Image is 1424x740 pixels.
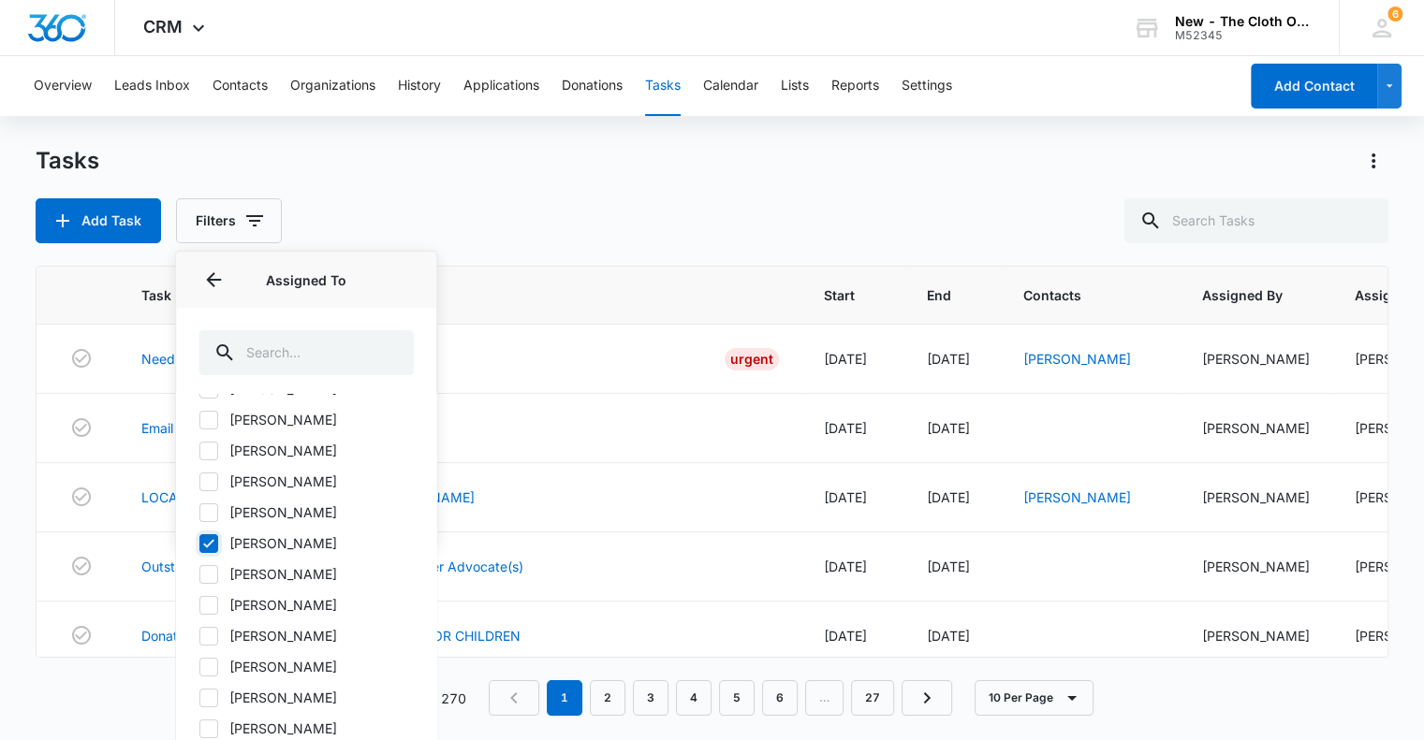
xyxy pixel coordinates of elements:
button: Filters [176,198,282,243]
label: [PERSON_NAME] [198,595,414,615]
button: Overview [34,56,92,116]
span: [DATE] [927,420,970,436]
button: Applications [463,56,539,116]
h1: Tasks [36,147,99,175]
button: Contacts [213,56,268,116]
div: [PERSON_NAME] [1202,418,1310,438]
span: [DATE] [824,628,867,644]
label: [PERSON_NAME] [198,718,414,738]
label: [PERSON_NAME] [198,472,414,491]
div: [PERSON_NAME] [1202,487,1310,507]
button: Tasks [645,56,681,116]
span: 6 [1387,7,1402,22]
button: History [398,56,441,116]
span: [DATE] [824,559,867,574]
a: Need info added to CRM - A Rose (see details) [141,349,433,369]
label: [PERSON_NAME] [198,441,414,460]
span: Start [824,285,855,305]
nav: Pagination [489,680,952,716]
a: [PERSON_NAME] [1023,489,1131,505]
a: Page 27 [851,680,894,716]
a: Page 6 [762,680,798,716]
div: notifications count [1387,7,1402,22]
div: [PERSON_NAME] [1202,626,1310,646]
span: Assigned By [1202,285,1283,305]
a: Page 3 [633,680,668,716]
em: 1 [547,680,582,716]
span: [DATE] [824,420,867,436]
label: [PERSON_NAME] [198,533,414,553]
label: [PERSON_NAME] [198,657,414,676]
a: LOCAL Diaper Return (No Swap) for [PERSON_NAME] [141,487,475,507]
a: Donation and Receipt Request for BLUESKIES FOR CHILDREN [141,626,521,646]
span: [DATE] [927,351,970,367]
span: [DATE] [824,489,867,505]
label: [PERSON_NAME] [198,410,414,429]
a: Email Spanish version of Tear Off Flyer [141,418,376,438]
a: Next Page [902,680,952,716]
button: 10 Per Page [975,680,1094,716]
span: [DATE] [927,559,970,574]
span: Task [141,285,752,305]
div: Urgent [725,348,779,370]
div: [PERSON_NAME] [1202,349,1310,369]
button: Organizations [290,56,375,116]
button: Calendar [703,56,758,116]
span: [DATE] [824,351,867,367]
input: Search... [198,330,414,375]
label: [PERSON_NAME] [198,502,414,522]
button: Actions [1358,146,1388,176]
a: Page 4 [676,680,712,716]
button: Settings [902,56,952,116]
span: CRM [143,17,183,36]
span: End [927,285,951,305]
input: Search Tasks [1124,198,1388,243]
span: [DATE] [927,628,970,644]
button: Back [198,265,228,295]
a: Outstanding TCO Inventory w/ Inactive or Former Advocate(s) [141,557,523,576]
label: [PERSON_NAME] [198,688,414,707]
div: account id [1175,29,1312,42]
span: [DATE] [927,489,970,505]
label: [PERSON_NAME] [198,626,414,646]
button: Reports [831,56,879,116]
div: [PERSON_NAME] [1202,557,1310,576]
a: Page 2 [590,680,625,716]
button: Leads Inbox [114,56,190,116]
button: Donations [562,56,623,116]
a: Page 5 [719,680,755,716]
a: [PERSON_NAME] [1023,351,1131,367]
button: Add Contact [1251,64,1377,109]
button: Lists [781,56,809,116]
span: Contacts [1023,285,1130,305]
button: Add Task [36,198,161,243]
div: account name [1175,14,1312,29]
label: [PERSON_NAME] [198,564,414,584]
p: Assigned To [198,270,414,290]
